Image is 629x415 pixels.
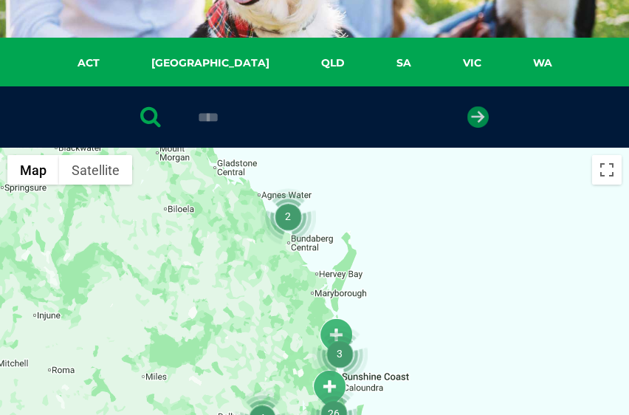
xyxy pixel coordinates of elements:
a: QLD [295,55,371,72]
button: Toggle fullscreen view [592,155,622,185]
div: Morayfield [311,369,348,410]
div: 2 [260,188,316,244]
a: SA [371,55,437,72]
button: Show street map [7,155,59,185]
a: VIC [437,55,507,72]
div: Noosa Civic [317,318,354,358]
a: ACT [52,55,126,72]
button: Show satellite imagery [59,155,132,185]
a: WA [507,55,578,72]
a: [GEOGRAPHIC_DATA] [126,55,295,72]
div: 3 [312,326,368,382]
